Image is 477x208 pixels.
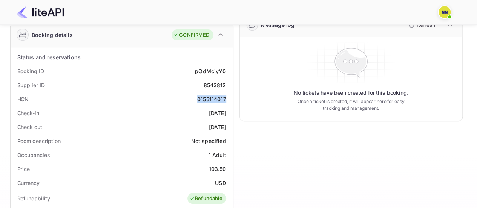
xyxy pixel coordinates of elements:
p: Once a ticket is created, it will appear here for easy tracking and management. [291,98,411,112]
div: Check out [17,123,42,131]
button: Refresh [404,19,438,31]
img: LiteAPI Logo [17,6,64,18]
div: Supplier ID [17,81,45,89]
div: Not specified [191,137,226,145]
p: No tickets have been created for this booking. [294,89,408,97]
div: Room description [17,137,61,145]
div: Currency [17,179,40,187]
div: Price [17,165,30,173]
div: 0155114017 [197,95,226,103]
div: Booking ID [17,67,44,75]
div: Check-in [17,109,39,117]
div: Refundable [189,195,222,202]
div: 1 Adult [208,151,226,159]
div: 103.50 [209,165,226,173]
div: Booking details [32,31,73,39]
img: N/A N/A [439,6,451,18]
div: [DATE] [209,109,226,117]
div: [DATE] [209,123,226,131]
div: pOdMciyY0 [195,67,226,75]
div: HCN [17,95,29,103]
div: 8543812 [203,81,226,89]
div: Status and reservations [17,53,81,61]
div: Refundability [17,194,51,202]
div: Occupancies [17,151,50,159]
div: CONFIRMED [173,31,209,39]
p: Refresh [417,21,435,29]
div: USD [215,179,226,187]
div: Message log [261,21,295,29]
